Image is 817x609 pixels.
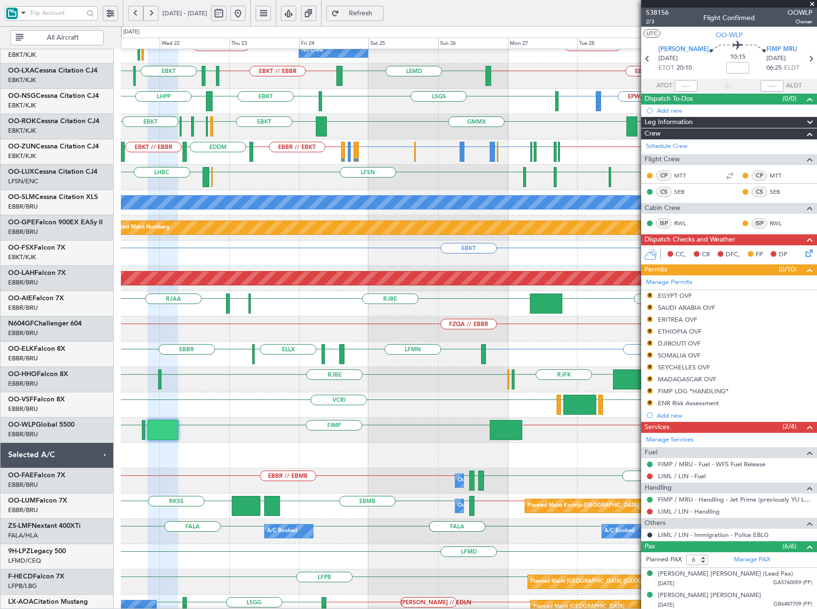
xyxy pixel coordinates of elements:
[703,13,755,23] div: Flight Confirmed
[8,598,33,605] span: LX-AOA
[645,234,735,245] span: Dispatch Checks and Weather
[8,523,81,529] a: ZS-LMFNextant 400XTi
[8,523,32,529] span: ZS-LMF
[702,250,710,260] span: CR
[8,93,99,99] a: OO-NSGCessna Citation CJ4
[8,295,32,302] span: OO-AIE
[8,582,37,590] a: LFPB/LBG
[658,472,706,480] a: LIML / LIN - Fuel
[645,94,693,105] span: Dispatch To-Dos
[726,250,740,260] span: DFC,
[8,194,98,200] a: OO-SLMCessna Citation XLS
[8,405,38,413] a: EBBR/BRU
[646,18,669,26] span: 2/3
[8,430,38,439] a: EBBR/BRU
[656,218,672,229] div: ISP
[8,228,38,236] a: EBBR/BRU
[647,340,653,346] button: R
[786,81,802,91] span: ALDT
[658,387,729,395] div: FIMP LDG *HANDLING*
[8,320,82,327] a: N604GFChallenger 604
[8,202,38,211] a: EBBR/BRU
[647,376,653,382] button: R
[267,524,297,538] div: A/C Booked
[326,6,384,21] button: Refresh
[658,375,716,383] div: MADAGASCAR OVF
[645,128,661,139] span: Crew
[766,45,797,54] span: FIMP MRU
[658,339,700,347] div: DJIBOUTI OVF
[8,421,36,428] span: OO-WLP
[8,76,36,84] a: EBKT/KJK
[766,63,782,73] span: 06:25
[645,203,680,214] span: Cabin Crew
[8,244,65,251] a: OO-FSXFalcon 7X
[8,396,65,403] a: OO-VSFFalcon 8X
[716,30,742,40] span: OO-WLP
[8,177,38,186] a: LFSN/ENC
[658,363,710,371] div: SEYCHELLES OVF
[658,327,701,336] div: ETHIOPIA OVF
[8,67,34,74] span: OO-LXA
[8,101,36,110] a: EBKT/KJK
[658,315,697,324] div: ERITREA OVF
[658,569,793,579] div: [PERSON_NAME] [PERSON_NAME] (Lead Pax)
[658,351,700,359] div: SOMALIA OVF
[657,106,812,115] div: Add new
[438,38,508,49] div: Sun 26
[8,295,64,302] a: OO-AIEFalcon 7X
[8,194,35,200] span: OO-SLM
[508,38,578,49] div: Mon 27
[8,371,37,378] span: OO-HHO
[8,396,33,403] span: OO-VSF
[647,364,653,370] button: R
[773,579,812,587] span: GA5760059 (PP)
[8,51,36,59] a: EBKT/KJK
[8,497,36,504] span: OO-LUM
[658,54,678,63] span: [DATE]
[577,38,647,49] div: Tue 28
[8,346,34,352] span: OO-ELK
[8,472,34,479] span: OO-FAE
[645,264,667,275] span: Permits
[8,219,103,226] a: OO-GPEFalcon 900EX EASy II
[656,81,672,91] span: ATOT
[752,170,767,181] div: CP
[458,473,523,488] div: Owner Melsbroek Air Base
[8,573,33,580] span: F-HECD
[8,270,34,276] span: OO-LAH
[8,118,99,125] a: OO-ROKCessna Citation CJ4
[676,250,686,260] span: CC,
[752,218,767,229] div: ISP
[8,152,36,160] a: EBKT/KJK
[8,548,31,555] span: 9H-LPZ
[8,354,38,363] a: EBBR/BRU
[645,541,655,552] span: Pax
[30,6,84,20] input: Trip Account
[8,143,99,150] a: OO-ZUNCessna Citation CJ4
[368,38,438,49] div: Sat 25
[675,80,698,92] input: --:--
[658,304,715,312] div: SAUDI ARABIA OVF
[647,400,653,406] button: R
[25,34,100,41] span: All Aircraft
[770,219,791,228] a: RWL
[90,38,160,49] div: Tue 21
[646,278,692,287] a: Manage Permits
[8,598,88,605] a: LX-AOACitation Mustang
[11,30,104,45] button: All Aircraft
[779,250,787,260] span: DP
[8,304,38,312] a: EBBR/BRU
[8,320,34,327] span: N604GF
[658,495,812,504] a: FIMP / MRU - Handling - Jet Prime (previously YU Lounge)) Ltd FIMP / MRU
[8,118,36,125] span: OO-ROK
[645,447,657,458] span: Fuel
[8,379,38,388] a: EBBR/BRU
[674,188,696,196] a: SEB
[646,142,688,151] a: Schedule Crew
[8,472,65,479] a: OO-FAEFalcon 7X
[647,293,653,298] button: R
[674,171,696,180] a: MTT
[8,168,34,175] span: OO-LUX
[787,8,812,18] span: OOWLP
